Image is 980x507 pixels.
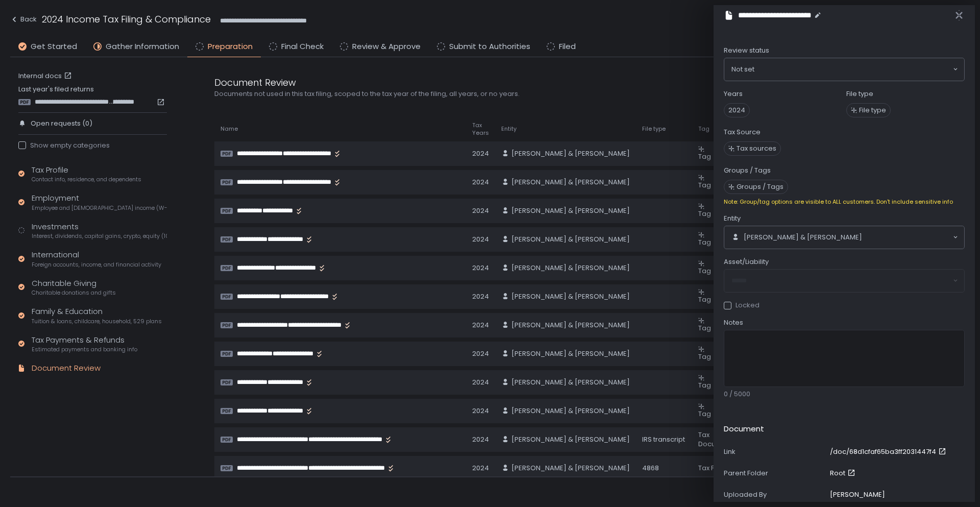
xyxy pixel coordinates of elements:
div: Link [724,447,826,456]
div: [PERSON_NAME] [830,490,885,499]
span: Preparation [208,41,253,53]
div: Tax Payments & Refunds [32,334,137,354]
span: [PERSON_NAME] & [PERSON_NAME] [511,435,630,444]
span: [PERSON_NAME] & [PERSON_NAME] [511,406,630,416]
h1: 2024 Income Tax Filing & Compliance [42,12,211,26]
span: Name [220,125,238,133]
a: Internal docs [18,71,74,81]
span: Submit to Authorities [449,41,530,53]
div: Search for option [724,58,964,81]
span: Tag [698,352,711,361]
input: Search for option [754,64,952,75]
div: Last year's filed returns [18,85,167,106]
div: 0 / 5000 [724,390,965,399]
span: Tag [698,152,711,161]
span: [PERSON_NAME] & [PERSON_NAME] [511,263,630,273]
span: Entity [501,125,517,133]
div: Search for option [724,226,964,249]
span: [PERSON_NAME] & [PERSON_NAME] [511,349,630,358]
a: /doc/68d1cfaf65ba3ff2031447f4 [830,447,948,456]
div: Charitable Giving [32,278,116,297]
span: [PERSON_NAME] & [PERSON_NAME] [511,321,630,330]
span: [PERSON_NAME] & [PERSON_NAME] [511,149,630,158]
div: Document Review [214,76,704,89]
span: Groups / Tags [737,182,783,191]
div: Back [10,13,37,26]
span: Notes [724,318,743,327]
span: Tag [698,409,711,419]
span: Open requests (0) [31,119,92,128]
span: Contact info, residence, and dependents [32,176,141,183]
span: Tag [698,125,709,133]
span: Tag [698,323,711,333]
div: International [32,249,161,269]
span: Tag [698,266,711,276]
span: [PERSON_NAME] & [PERSON_NAME] [511,292,630,301]
span: [PERSON_NAME] & [PERSON_NAME] [511,206,630,215]
span: Gather Information [106,41,179,53]
span: [PERSON_NAME] & [PERSON_NAME] [511,235,630,244]
span: Tag [698,237,711,247]
div: Parent Folder [724,469,826,478]
a: Root [830,469,857,478]
span: Not set [731,64,754,75]
label: Years [724,89,743,99]
span: Tag [698,380,711,390]
div: Document Review [32,363,101,374]
span: Final Check [281,41,324,53]
span: File type [642,125,666,133]
div: Documents not used in this tax filing, scoped to the tax year of the filing, all years, or no years. [214,89,704,99]
div: Investments [32,221,167,240]
span: Estimated payments and banking info [32,346,137,353]
span: File type [859,106,886,115]
span: Tuition & loans, childcare, household, 529 plans [32,318,162,325]
label: File type [846,89,873,99]
h2: Document [724,423,764,435]
span: Filed [559,41,576,53]
span: [PERSON_NAME] & [PERSON_NAME] [511,378,630,387]
span: Review status [724,46,769,55]
span: Entity [724,214,741,223]
div: Uploaded By [724,490,826,499]
span: Interest, dividends, capital gains, crypto, equity (1099s, K-1s) [32,232,167,240]
span: Review & Approve [352,41,421,53]
label: Tax Source [724,128,761,137]
div: Tax Profile [32,164,141,184]
button: Back [10,12,37,29]
span: Get Started [31,41,77,53]
span: Tax sources [737,144,776,153]
span: Foreign accounts, income, and financial activity [32,261,161,269]
div: Employment [32,192,167,212]
div: Family & Education [32,306,162,325]
label: Groups / Tags [724,166,771,175]
span: [PERSON_NAME] & [PERSON_NAME] [744,233,862,242]
span: Employee and [DEMOGRAPHIC_DATA] income (W-2s) [32,204,167,212]
span: [PERSON_NAME] & [PERSON_NAME] [511,178,630,187]
input: Search for option [862,232,952,243]
span: Charitable donations and gifts [32,289,116,297]
span: Tag [698,209,711,219]
span: Tag [698,180,711,190]
div: Note: Group/tag options are visible to ALL customers. Don't include sensitive info [724,198,965,206]
span: [PERSON_NAME] & [PERSON_NAME] [511,464,630,473]
span: Tag [698,295,711,304]
span: Asset/Liability [724,257,769,267]
span: Tax Years [472,122,489,137]
span: 2024 [724,103,750,117]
